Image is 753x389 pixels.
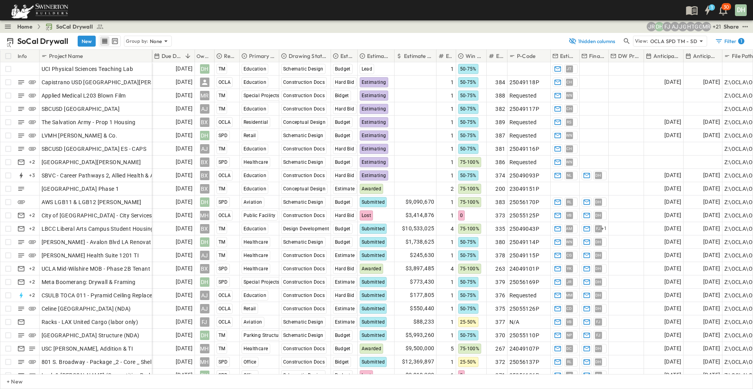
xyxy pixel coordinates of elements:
span: TM [218,146,226,152]
span: 50-75% [460,146,477,152]
span: Schematic Design [283,239,324,245]
span: [DATE] [176,211,193,220]
div: Jorge Garcia (jorgarcia@swinerton.com) [678,22,688,31]
span: Requested [509,132,537,139]
span: 25049093P [509,172,540,179]
div: Info [16,50,40,62]
p: Estimate Type [340,52,353,60]
span: [DATE] [703,211,720,220]
span: City of [GEOGRAPHIC_DATA] - City Services Building [42,212,175,219]
div: AJ [200,104,209,114]
span: Conceptual Design [283,119,326,125]
span: [GEOGRAPHIC_DATA][PERSON_NAME] [42,158,141,166]
span: 75-100% [460,266,480,271]
span: OCLA [218,213,231,218]
span: 387 [495,132,505,139]
p: Anticipated Finish [693,52,718,60]
span: Hard Bid [335,146,355,152]
span: OCLA [218,80,231,85]
span: 25049117P [509,105,540,113]
span: [DATE] [176,78,193,87]
span: 1 [451,198,454,206]
p: Final Reviewer [589,52,604,60]
div: + 2 [27,157,37,167]
span: TM [218,226,226,232]
p: + 21 [713,23,720,31]
span: Construction Docs [283,253,325,258]
div: + 3 [27,171,37,180]
span: [DATE] [703,251,720,260]
span: Retail [244,133,256,138]
span: Bidget [335,93,349,98]
span: Special Projects [244,93,280,98]
span: SPD [218,133,228,138]
span: [DATE] [664,118,681,127]
span: UCI Physical Sciences Teaching Lab [42,65,133,73]
span: 50-75% [460,253,477,258]
span: Aviation [244,199,262,205]
p: P-Code [517,52,535,60]
span: 50-75% [460,106,477,112]
span: 23049151P [509,185,540,193]
p: None [150,37,162,45]
span: OCLA [218,119,231,125]
div: Haaris Tahmas (haaris.tahmas@swinerton.com) [686,22,695,31]
span: Estimate [335,186,355,192]
span: LVMH [PERSON_NAME] & Co. [42,132,118,139]
span: [PERSON_NAME] Health Suite 1201 TI [42,251,139,259]
span: Budget [335,226,351,232]
span: Construction Docs [283,93,325,98]
p: Estimate Status [367,52,390,60]
span: VB [567,215,572,215]
button: row view [100,36,109,46]
span: [DATE] [664,224,681,233]
span: $10,533,025 [402,224,434,233]
span: 50-75% [460,173,477,178]
span: 0 [460,213,463,218]
span: LBCC Liberal Arts Campus Student Housing [42,225,154,233]
span: 4 [451,225,454,233]
span: [DATE] [703,78,720,87]
span: OCLA [218,173,231,178]
span: Budget [335,66,351,72]
span: 389 [495,118,505,126]
span: [DATE] [176,131,193,140]
span: Estimating [362,93,386,98]
span: SPD [218,159,228,165]
span: TM [218,186,226,192]
div: DH [200,131,209,140]
span: [DATE] [176,104,193,113]
div: BX [200,264,209,273]
span: 380 [495,238,505,246]
span: [DATE] [664,131,681,140]
span: $1,738,625 [406,237,435,246]
span: DH [595,175,601,176]
span: + 1 [601,225,607,233]
span: Estimate [335,253,355,258]
span: Schematic Design [283,66,324,72]
span: 25049116P [509,145,540,153]
span: Submitted [362,226,385,232]
span: Capistrano USD [GEOGRAPHIC_DATA][PERSON_NAME] [42,78,183,86]
span: 75-100% [460,226,480,232]
div: BX [200,118,209,127]
span: 75-100% [460,199,480,205]
span: Hard Bid [335,266,355,271]
div: Owner [196,45,210,67]
span: [DATE] [176,197,193,206]
span: 24049101P [509,265,540,273]
span: Healthcare [244,266,268,271]
p: View: [635,37,649,45]
div: MH [200,211,209,220]
span: 25049115P [509,251,540,259]
span: [DATE] [176,171,193,180]
span: Construction Docs [283,146,325,152]
span: The Salvation Army - Prop 1 Housing [42,118,136,126]
div: BX [200,171,209,180]
div: DH [735,4,747,16]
